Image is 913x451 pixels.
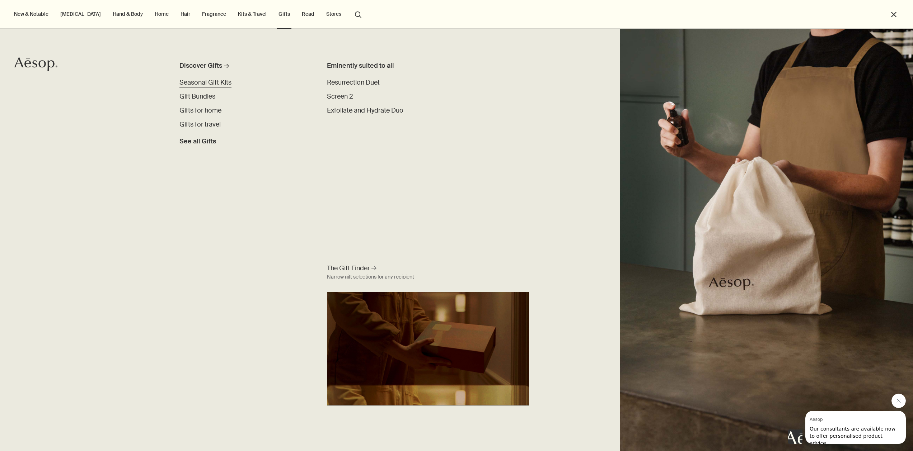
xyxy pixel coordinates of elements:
[201,9,228,19] a: Fragrance
[327,78,380,87] span: Resurrection Duet
[153,9,170,19] a: Home
[788,429,802,444] iframe: no content
[13,9,50,19] button: New & Notable
[179,134,216,146] a: See all Gifts
[179,120,221,129] span: Gifts for travel
[179,106,221,115] a: Gifts for home
[891,394,906,408] iframe: Close message from Aesop
[327,78,380,87] a: Resurrection Duet
[179,92,215,101] span: Gift Bundles
[277,9,291,19] a: Gifts
[237,9,268,19] a: Kits & Travel
[179,137,216,146] span: See all Gifts
[325,9,343,19] button: Stores
[179,61,222,71] div: Discover Gifts
[4,15,90,35] span: Our consultants are available now to offer personalised product advice.
[327,92,353,101] a: Screen 2
[788,394,906,444] div: Aesop says "Our consultants are available now to offer personalised product advice.". Open messag...
[327,273,414,281] div: Narrow gift selections for any recipient
[14,57,57,71] svg: Aesop
[179,78,231,87] span: Seasonal Gift Kits
[179,61,300,73] a: Discover Gifts
[327,264,370,273] span: The Gift Finder
[179,92,215,101] a: Gift Bundles
[327,92,353,101] span: Screen 2
[179,78,231,87] a: Seasonal Gift Kits
[805,411,906,444] iframe: Message from Aesop
[13,55,59,75] a: Aesop
[179,120,221,129] a: Gifts for travel
[325,262,530,405] a: The Gift Finder Narrow gift selections for any recipientAesop Gift Finder
[352,7,365,21] button: Open search
[890,10,898,19] button: Close the Menu
[327,61,473,71] div: Eminently suited to all
[179,9,192,19] a: Hair
[179,106,221,115] span: Gifts for home
[620,29,913,451] img: An Aesop consultant spritzing a cotton bag with fragrance.
[59,9,102,19] a: [MEDICAL_DATA]
[327,106,403,115] span: Exfoliate and Hydrate Duo
[111,9,144,19] a: Hand & Body
[327,106,403,115] a: Exfoliate and Hydrate Duo
[300,9,316,19] a: Read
